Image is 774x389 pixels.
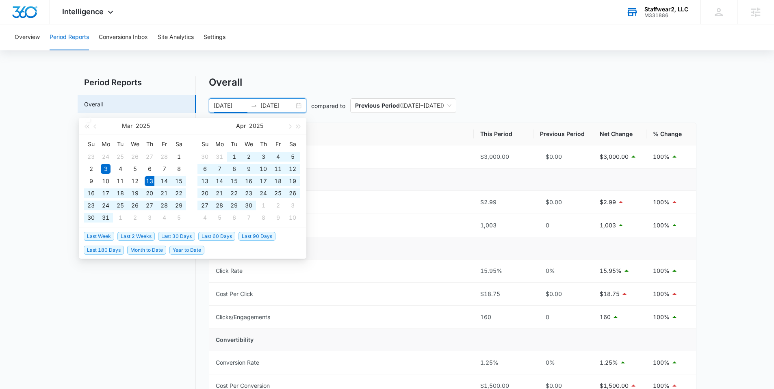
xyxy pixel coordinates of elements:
[256,212,271,224] td: 2025-05-08
[209,123,474,145] th: Metric
[84,163,98,175] td: 2025-03-02
[288,188,297,198] div: 26
[142,163,157,175] td: 2025-03-06
[174,188,184,198] div: 22
[136,118,150,134] button: 2025
[288,201,297,210] div: 3
[216,313,270,322] div: Clicks/Engagements
[171,163,186,175] td: 2025-03-08
[171,212,186,224] td: 2025-04-05
[174,213,184,223] div: 5
[84,246,124,255] span: Last 180 Days
[50,24,89,50] button: Period Reports
[480,290,527,298] div: $18.75
[600,290,620,298] p: $18.75
[244,213,254,223] div: 7
[285,199,300,212] td: 2025-05-03
[244,164,254,174] div: 9
[142,212,157,224] td: 2025-04-03
[128,138,142,151] th: We
[215,164,224,174] div: 7
[115,152,125,162] div: 25
[86,188,96,198] div: 16
[244,176,254,186] div: 16
[21,21,89,28] div: Domain: [DOMAIN_NAME]
[86,201,96,210] div: 23
[216,266,243,275] div: Click Rate
[256,138,271,151] th: Th
[98,138,113,151] th: Mo
[86,176,96,186] div: 9
[200,188,210,198] div: 20
[98,175,113,187] td: 2025-03-10
[128,175,142,187] td: 2025-03-12
[198,232,235,241] span: Last 60 Days
[533,123,593,145] th: Previous Period
[241,138,256,151] th: We
[256,187,271,199] td: 2025-04-24
[84,175,98,187] td: 2025-03-09
[128,151,142,163] td: 2025-02-26
[171,187,186,199] td: 2025-03-22
[130,152,140,162] div: 26
[84,100,103,108] a: Overall
[84,151,98,163] td: 2025-02-23
[229,213,239,223] div: 6
[212,163,227,175] td: 2025-04-07
[90,48,137,53] div: Keywords by Traffic
[480,358,527,367] div: 1.25%
[209,76,242,89] h1: Overall
[215,213,224,223] div: 5
[145,164,154,174] div: 6
[197,175,212,187] td: 2025-04-13
[260,101,294,110] input: End date
[117,232,155,241] span: Last 2 Weeks
[238,232,275,241] span: Last 90 Days
[197,199,212,212] td: 2025-04-27
[13,13,20,19] img: logo_orange.svg
[113,138,128,151] th: Tu
[258,213,268,223] div: 8
[227,212,241,224] td: 2025-05-06
[212,151,227,163] td: 2025-03-31
[256,199,271,212] td: 2025-05-01
[101,213,111,223] div: 31
[115,201,125,210] div: 25
[593,123,646,145] th: Net Change
[159,176,169,186] div: 14
[113,163,128,175] td: 2025-03-04
[241,151,256,163] td: 2025-04-02
[209,237,696,259] td: Clickability
[212,187,227,199] td: 2025-04-21
[130,164,140,174] div: 5
[98,163,113,175] td: 2025-03-03
[101,201,111,210] div: 24
[159,213,169,223] div: 4
[157,212,171,224] td: 2025-04-04
[227,163,241,175] td: 2025-04-08
[480,221,527,230] div: 1,003
[258,152,268,162] div: 3
[145,201,154,210] div: 27
[288,176,297,186] div: 19
[197,163,212,175] td: 2025-04-06
[113,151,128,163] td: 2025-02-25
[122,118,132,134] button: Mar
[540,313,587,322] div: 0
[480,198,527,207] div: $2.99
[215,152,224,162] div: 31
[209,329,696,351] td: Convertibility
[204,24,225,50] button: Settings
[157,187,171,199] td: 2025-03-21
[273,213,283,223] div: 9
[115,164,125,174] div: 4
[130,213,140,223] div: 2
[142,138,157,151] th: Th
[229,188,239,198] div: 22
[227,199,241,212] td: 2025-04-29
[256,175,271,187] td: 2025-04-17
[78,76,196,89] h2: Period Reports
[540,290,587,298] div: $0.00
[271,163,285,175] td: 2025-04-11
[142,187,157,199] td: 2025-03-20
